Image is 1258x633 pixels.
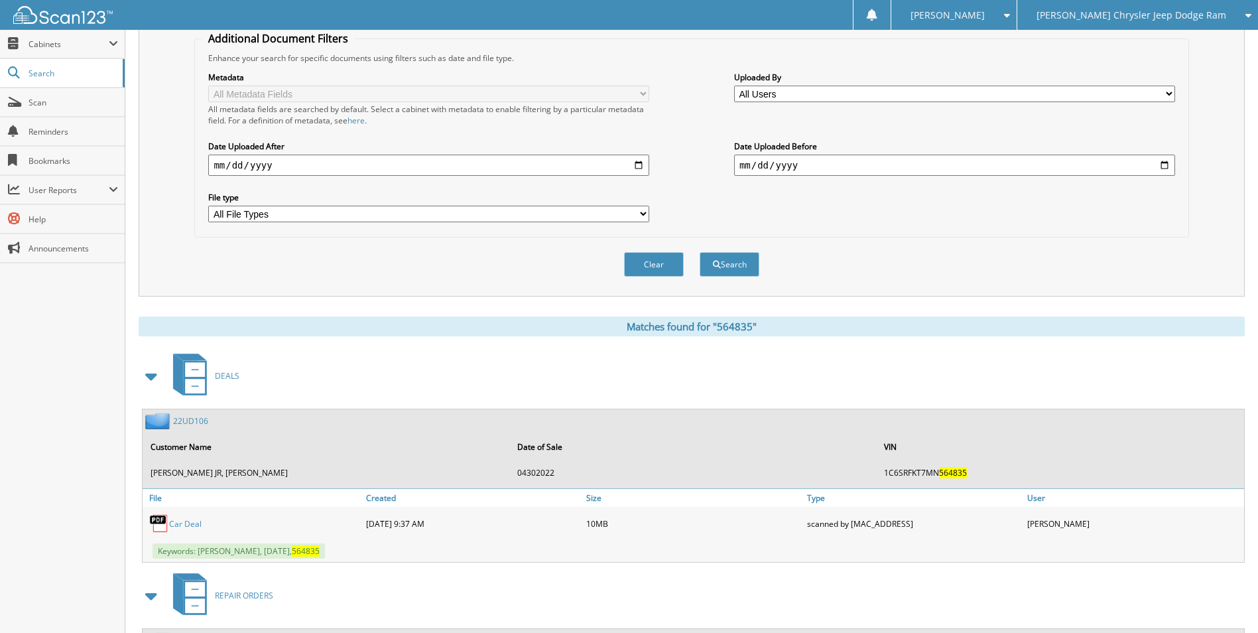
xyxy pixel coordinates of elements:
[624,252,684,277] button: Clear
[734,72,1175,83] label: Uploaded By
[173,415,208,427] a: 22UD106
[29,97,118,108] span: Scan
[29,38,109,50] span: Cabinets
[208,155,649,176] input: start
[13,6,113,24] img: scan123-logo-white.svg
[583,489,803,507] a: Size
[347,115,365,126] a: here
[583,510,803,537] div: 10MB
[215,370,239,382] span: DEALS
[734,155,1175,176] input: end
[145,413,173,429] img: folder2.png
[511,462,876,484] td: 04302022
[208,72,649,83] label: Metadata
[877,433,1243,460] th: VIN
[1024,510,1244,537] div: [PERSON_NAME]
[939,467,967,478] span: 564835
[29,184,109,196] span: User Reports
[143,489,363,507] a: File
[165,569,273,622] a: REPAIR ORDERS
[208,104,649,126] div: All metadata fields are searched by default. Select a cabinet with metadata to enable filtering b...
[911,11,985,19] span: [PERSON_NAME]
[292,545,320,557] span: 564835
[29,126,118,137] span: Reminders
[363,510,583,537] div: [DATE] 9:37 AM
[29,155,118,167] span: Bookmarks
[1037,11,1226,19] span: [PERSON_NAME] Chrysler Jeep Dodge Ram
[208,192,649,203] label: File type
[169,518,202,529] a: Car Deal
[153,543,325,559] span: Keywords: [PERSON_NAME], [DATE],
[139,316,1245,336] div: Matches found for "564835"
[165,350,239,402] a: DEALS
[363,489,583,507] a: Created
[29,243,118,254] span: Announcements
[144,462,509,484] td: [PERSON_NAME] JR, [PERSON_NAME]
[215,590,273,601] span: REPAIR ORDERS
[202,31,355,46] legend: Additional Document Filters
[1192,569,1258,633] iframe: Chat Widget
[804,510,1024,537] div: scanned by [MAC_ADDRESS]
[804,489,1024,507] a: Type
[1024,489,1244,507] a: User
[144,433,509,460] th: Customer Name
[29,214,118,225] span: Help
[877,462,1243,484] td: 1C6SRFKT7MN
[208,141,649,152] label: Date Uploaded After
[29,68,116,79] span: Search
[149,514,169,533] img: PDF.png
[700,252,759,277] button: Search
[202,52,1181,64] div: Enhance your search for specific documents using filters such as date and file type.
[511,433,876,460] th: Date of Sale
[734,141,1175,152] label: Date Uploaded Before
